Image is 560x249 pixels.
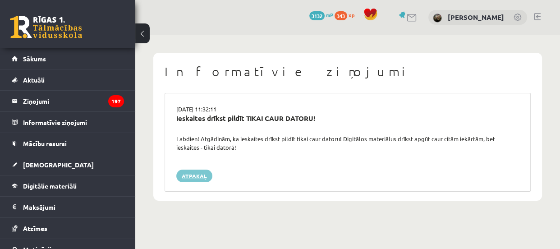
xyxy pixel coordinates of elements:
[170,134,526,152] div: Labdien! Atgādinām, ka ieskaites drīkst pildīt tikai caur datoru! Digitālos materiālus drīkst apg...
[335,11,359,18] a: 343 xp
[12,175,124,196] a: Digitālie materiāli
[12,112,124,133] a: Informatīvie ziņojumi
[12,154,124,175] a: [DEMOGRAPHIC_DATA]
[23,224,47,232] span: Atzīmes
[12,48,124,69] a: Sākums
[433,14,442,23] img: Diāna Janeta Snahovska
[12,133,124,154] a: Mācību resursi
[108,95,124,107] i: 197
[23,161,94,169] span: [DEMOGRAPHIC_DATA]
[170,105,526,114] div: [DATE] 11:32:11
[12,91,124,111] a: Ziņojumi197
[335,11,347,20] span: 343
[309,11,333,18] a: 3132 mP
[23,197,124,217] legend: Maksājumi
[23,139,67,148] span: Mācību resursi
[165,64,531,79] h1: Informatīvie ziņojumi
[349,11,354,18] span: xp
[10,16,82,38] a: Rīgas 1. Tālmācības vidusskola
[12,218,124,239] a: Atzīmes
[448,13,504,22] a: [PERSON_NAME]
[176,170,212,182] a: Atpakaļ
[309,11,325,20] span: 3132
[23,91,124,111] legend: Ziņojumi
[23,55,46,63] span: Sākums
[12,69,124,90] a: Aktuāli
[23,76,45,84] span: Aktuāli
[326,11,333,18] span: mP
[23,112,124,133] legend: Informatīvie ziņojumi
[12,197,124,217] a: Maksājumi
[176,113,519,124] div: Ieskaites drīkst pildīt TIKAI CAUR DATORU!
[23,182,77,190] span: Digitālie materiāli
